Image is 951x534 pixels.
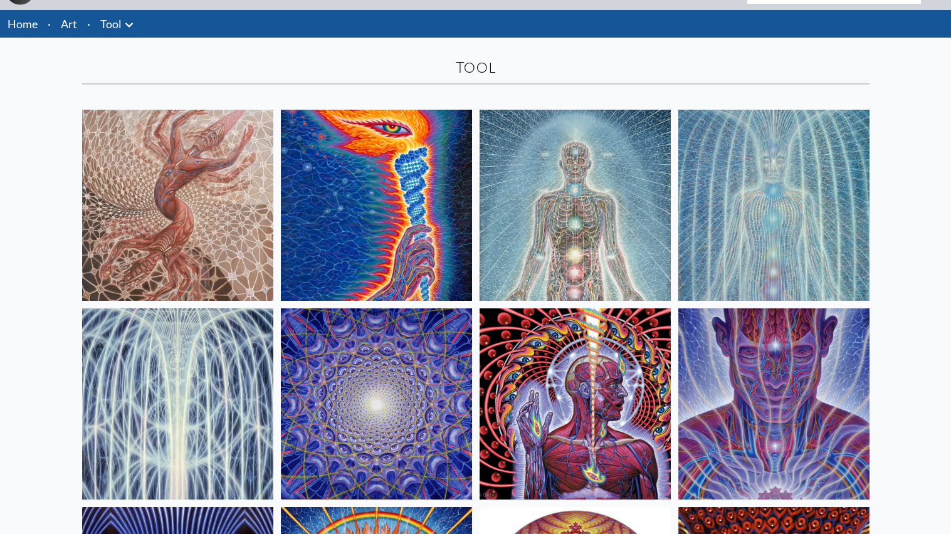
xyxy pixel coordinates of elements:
[82,58,870,78] div: Tool
[82,10,95,38] li: ·
[8,17,38,31] a: Home
[678,308,870,500] img: Mystic Eye, 2018, Alex Grey
[100,15,122,33] a: Tool
[43,10,56,38] li: ·
[61,15,77,33] a: Art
